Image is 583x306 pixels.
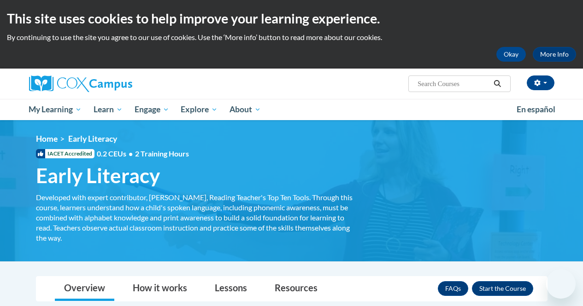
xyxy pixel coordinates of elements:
[124,277,196,301] a: How it works
[265,277,327,301] a: Resources
[472,281,533,296] button: Enroll
[94,104,123,115] span: Learn
[29,75,132,92] img: Cox Campus
[7,9,576,28] h2: This site uses cookies to help improve your learning experience.
[181,104,218,115] span: Explore
[36,149,94,158] span: IACET Accredited
[135,149,189,158] span: 2 Training Hours
[88,99,129,120] a: Learn
[206,277,256,301] a: Lessons
[517,104,555,114] span: En español
[417,78,490,89] input: Search Courses
[23,99,88,120] a: My Learning
[490,78,504,89] button: Search
[68,134,117,144] span: Early Literacy
[546,269,576,299] iframe: Button to launch messaging window
[511,100,561,119] a: En español
[22,99,561,120] div: Main menu
[7,32,576,42] p: By continuing to use the site you agree to our use of cookies. Use the ‘More info’ button to read...
[29,75,195,92] a: Cox Campus
[129,99,175,120] a: Engage
[36,192,354,243] div: Developed with expert contributor, [PERSON_NAME], Reading Teacher's Top Ten Tools. Through this c...
[533,47,576,62] a: More Info
[55,277,114,301] a: Overview
[496,47,526,62] button: Okay
[527,75,554,90] button: Account Settings
[97,149,189,159] span: 0.2 CEUs
[29,104,82,115] span: My Learning
[230,104,261,115] span: About
[438,281,468,296] a: FAQs
[135,104,169,115] span: Engage
[36,134,58,144] a: Home
[36,163,160,188] span: Early Literacy
[224,99,267,120] a: About
[175,99,224,120] a: Explore
[129,149,133,158] span: •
